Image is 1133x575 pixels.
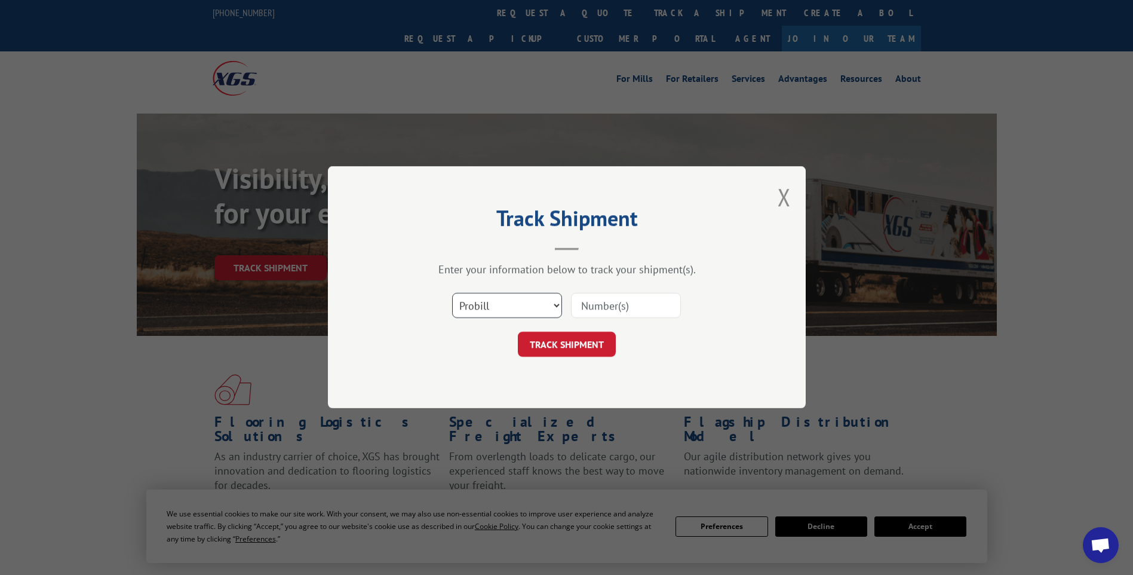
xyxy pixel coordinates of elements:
div: Open chat [1083,527,1119,563]
h2: Track Shipment [388,210,746,233]
div: Enter your information below to track your shipment(s). [388,263,746,277]
button: TRACK SHIPMENT [518,332,616,357]
input: Number(s) [571,293,681,319]
button: Close modal [778,181,791,213]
